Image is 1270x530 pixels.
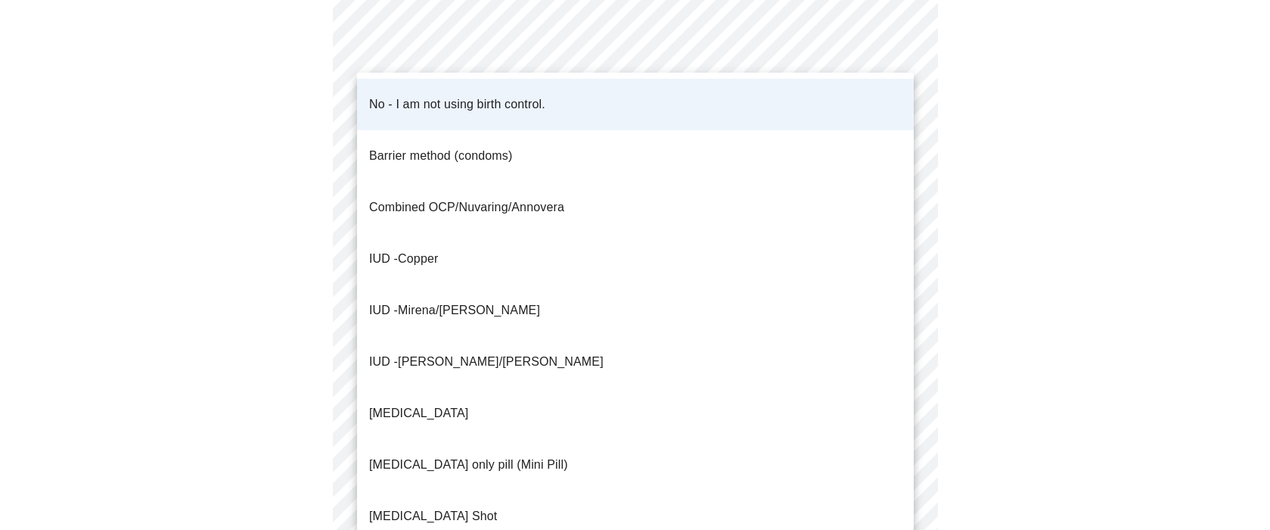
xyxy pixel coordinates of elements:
p: [PERSON_NAME]/[PERSON_NAME] [369,353,604,371]
span: Mirena/[PERSON_NAME] [398,304,540,316]
p: Barrier method (condoms) [369,147,512,165]
p: No - I am not using birth control. [369,95,545,114]
p: Copper [369,250,438,268]
p: IUD - [369,301,540,320]
p: Combined OCP/Nuvaring/Annovera [369,198,564,217]
span: IUD - [369,355,398,368]
p: [MEDICAL_DATA] Shot [369,507,497,525]
span: IUD - [369,252,398,265]
p: [MEDICAL_DATA] [369,404,468,422]
p: [MEDICAL_DATA] only pill (Mini Pill) [369,456,568,474]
